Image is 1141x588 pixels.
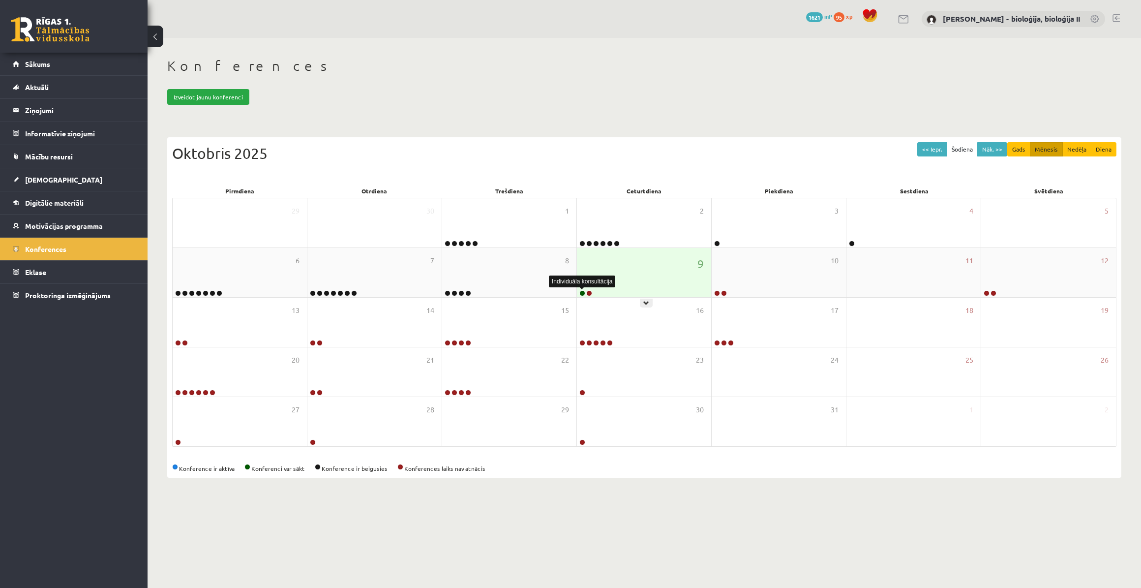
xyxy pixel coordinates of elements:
[824,12,832,20] span: mP
[13,284,135,307] a: Proktoringa izmēģinājums
[13,99,135,122] a: Ziņojumi
[25,83,49,92] span: Aktuāli
[561,355,569,366] span: 22
[1101,255,1109,266] span: 12
[565,255,569,266] span: 8
[943,14,1080,24] a: [PERSON_NAME] - bioloģija, bioloģija II
[25,198,84,207] span: Digitālie materiāli
[172,142,1116,164] div: Oktobris 2025
[697,255,704,272] span: 9
[696,355,704,366] span: 23
[846,184,981,198] div: Sestdiena
[1105,206,1109,217] span: 5
[917,142,947,156] button: << Iepr.
[167,58,1121,74] h1: Konferences
[426,355,434,366] span: 21
[834,12,844,22] span: 95
[565,206,569,217] span: 1
[13,168,135,191] a: [DEMOGRAPHIC_DATA]
[549,276,615,287] div: Individuāla konsultācija
[831,255,839,266] span: 10
[426,305,434,316] span: 14
[13,191,135,214] a: Digitālie materiāli
[11,17,90,42] a: Rīgas 1. Tālmācības vidusskola
[831,355,839,366] span: 24
[25,245,66,253] span: Konferences
[834,12,857,20] a: 95 xp
[172,184,307,198] div: Pirmdiena
[25,60,50,68] span: Sākums
[977,142,1007,156] button: Nāk. >>
[1091,142,1116,156] button: Diena
[13,145,135,168] a: Mācību resursi
[700,206,704,217] span: 2
[806,12,832,20] a: 1621 mP
[13,122,135,145] a: Informatīvie ziņojumi
[696,305,704,316] span: 16
[25,291,111,300] span: Proktoringa izmēģinājums
[965,355,973,366] span: 25
[835,206,839,217] span: 3
[696,404,704,415] span: 30
[969,206,973,217] span: 4
[1062,142,1091,156] button: Nedēļa
[296,255,300,266] span: 6
[806,12,823,22] span: 1621
[292,355,300,366] span: 20
[561,404,569,415] span: 29
[25,221,103,230] span: Motivācijas programma
[13,53,135,75] a: Sākums
[846,12,852,20] span: xp
[25,152,73,161] span: Mācību resursi
[947,142,978,156] button: Šodiena
[1101,355,1109,366] span: 26
[292,206,300,217] span: 29
[25,268,46,277] span: Eklase
[1030,142,1063,156] button: Mēnesis
[13,76,135,98] a: Aktuāli
[167,89,249,105] a: Izveidot jaunu konferenci
[831,305,839,316] span: 17
[577,184,712,198] div: Ceturtdiena
[25,122,135,145] legend: Informatīvie ziņojumi
[292,404,300,415] span: 27
[965,255,973,266] span: 11
[13,261,135,283] a: Eklase
[25,175,102,184] span: [DEMOGRAPHIC_DATA]
[430,255,434,266] span: 7
[307,184,442,198] div: Otrdiena
[426,206,434,217] span: 30
[965,305,973,316] span: 18
[561,305,569,316] span: 15
[982,184,1116,198] div: Svētdiena
[172,464,1116,473] div: Konference ir aktīva Konferenci var sākt Konference ir beigusies Konferences laiks nav atnācis
[1101,305,1109,316] span: 19
[426,404,434,415] span: 28
[13,215,135,237] a: Motivācijas programma
[13,238,135,260] a: Konferences
[1007,142,1030,156] button: Gads
[712,184,846,198] div: Piekdiena
[969,404,973,415] span: 1
[1105,404,1109,415] span: 2
[292,305,300,316] span: 13
[927,15,936,25] img: Elza Saulīte - bioloģija, bioloģija II
[831,404,839,415] span: 31
[25,99,135,122] legend: Ziņojumi
[442,184,577,198] div: Trešdiena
